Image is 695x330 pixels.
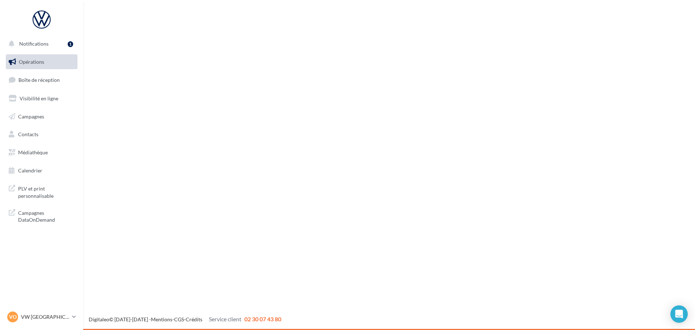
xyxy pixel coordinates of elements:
a: CGS [174,316,184,322]
a: Campagnes [4,109,79,124]
a: Crédits [186,316,202,322]
span: Médiathèque [18,149,48,155]
a: Digitaleo [89,316,109,322]
a: Contacts [4,127,79,142]
span: 02 30 07 43 80 [244,316,281,322]
a: Campagnes DataOnDemand [4,205,79,226]
span: © [DATE]-[DATE] - - - [89,316,281,322]
a: Médiathèque [4,145,79,160]
button: Notifications 1 [4,36,76,51]
a: PLV et print personnalisable [4,181,79,202]
span: Opérations [19,59,44,65]
span: Service client [209,316,241,322]
span: Boîte de réception [18,77,60,83]
span: Calendrier [18,167,42,174]
div: Open Intercom Messenger [670,305,688,323]
span: Visibilité en ligne [20,95,58,101]
a: VO VW [GEOGRAPHIC_DATA] [6,310,77,324]
a: Opérations [4,54,79,70]
a: Visibilité en ligne [4,91,79,106]
span: Campagnes DataOnDemand [18,208,75,224]
span: VO [9,313,17,321]
span: PLV et print personnalisable [18,184,75,199]
a: Boîte de réception [4,72,79,88]
a: Calendrier [4,163,79,178]
p: VW [GEOGRAPHIC_DATA] [21,313,69,321]
a: Mentions [151,316,172,322]
span: Campagnes [18,113,44,119]
span: Contacts [18,131,38,137]
div: 1 [68,41,73,47]
span: Notifications [19,41,49,47]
